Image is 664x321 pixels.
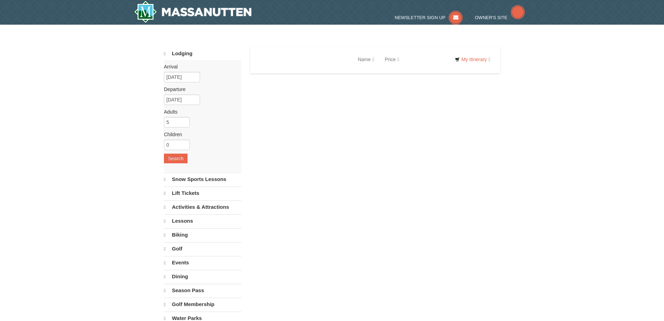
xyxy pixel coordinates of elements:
a: Snow Sports Lessons [164,173,241,186]
label: Children [164,131,236,138]
a: Events [164,256,241,269]
a: Price [380,52,405,66]
label: Departure [164,86,236,93]
a: Dining [164,270,241,283]
a: Newsletter Sign Up [395,15,463,20]
a: Lodging [164,47,241,60]
span: Owner's Site [475,15,508,20]
a: Golf Membership [164,298,241,311]
span: Newsletter Sign Up [395,15,446,20]
a: Golf [164,242,241,255]
a: Biking [164,228,241,241]
a: Lift Tickets [164,187,241,200]
a: Owner's Site [475,15,525,20]
a: Name [352,52,379,66]
button: Search [164,154,188,163]
img: Massanutten Resort Logo [134,1,251,23]
label: Adults [164,108,236,115]
a: Season Pass [164,284,241,297]
a: Lessons [164,214,241,228]
a: Activities & Attractions [164,200,241,214]
a: My Itinerary [450,54,495,65]
label: Arrival [164,63,236,70]
a: Massanutten Resort [134,1,251,23]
